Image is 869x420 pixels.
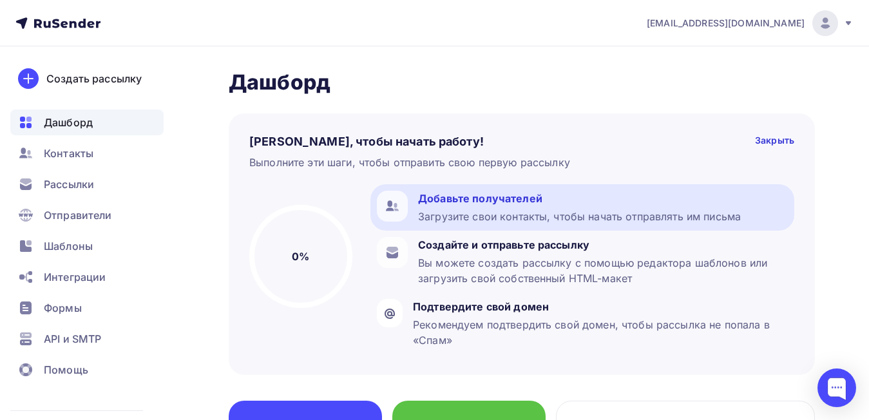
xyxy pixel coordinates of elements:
[10,140,164,166] a: Контакты
[44,207,112,223] span: Отправители
[46,71,142,86] div: Создать рассылку
[413,317,788,348] div: Рекомендуем подтвердить свой домен, чтобы рассылка не попала в «Спам»
[44,146,93,161] span: Контакты
[10,202,164,228] a: Отправители
[647,10,854,36] a: [EMAIL_ADDRESS][DOMAIN_NAME]
[44,362,88,377] span: Помощь
[44,331,101,347] span: API и SMTP
[418,255,788,286] div: Вы можете создать рассылку с помощью редактора шаблонов или загрузить свой собственный HTML-макет
[413,299,788,314] div: Подтвердите свой домен
[10,171,164,197] a: Рассылки
[647,17,805,30] span: [EMAIL_ADDRESS][DOMAIN_NAME]
[418,191,741,206] div: Добавьте получателей
[10,233,164,259] a: Шаблоны
[418,209,741,224] div: Загрузите свои контакты, чтобы начать отправлять им письма
[755,134,794,149] div: Закрыть
[44,238,93,254] span: Шаблоны
[44,300,82,316] span: Формы
[418,237,788,253] div: Создайте и отправьте рассылку
[249,134,484,149] h4: [PERSON_NAME], чтобы начать работу!
[249,155,570,170] div: Выполните эти шаги, чтобы отправить свою первую рассылку
[44,269,106,285] span: Интеграции
[44,177,94,192] span: Рассылки
[229,70,815,95] h2: Дашборд
[44,115,93,130] span: Дашборд
[10,110,164,135] a: Дашборд
[292,249,309,264] h5: 0%
[10,295,164,321] a: Формы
